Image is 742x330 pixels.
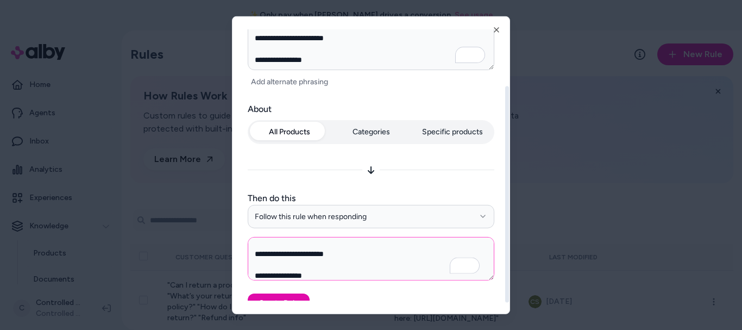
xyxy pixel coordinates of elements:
label: About [248,102,494,115]
button: All Products [250,122,329,141]
button: Specific products [413,122,492,141]
button: Create Rule [248,294,310,313]
button: Categories [331,122,411,141]
textarea: To enrich screen reader interactions, please activate Accessibility in Grammarly extension settings [248,237,494,281]
button: Add alternate phrasing [248,74,331,89]
label: Then do this [248,191,494,204]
